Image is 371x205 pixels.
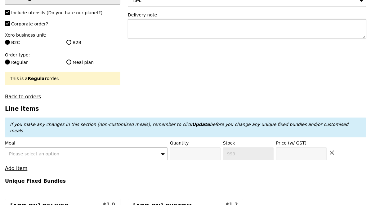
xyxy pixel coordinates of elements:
[10,75,115,82] div: This is a order.
[5,32,120,38] label: Xero business unit:
[5,105,366,112] h3: Line items
[9,151,59,156] span: Please select an option
[192,122,210,127] b: Update
[5,178,366,184] h4: Unique Fixed Bundles
[5,94,41,100] a: Back to orders
[5,165,27,171] a: Add item
[5,21,10,26] input: Corporate order?
[5,52,120,58] label: Order type:
[66,59,120,65] label: Meal plan
[11,10,102,15] span: Include utensils (Do you hate our planet?)
[66,40,71,45] input: B2B
[5,59,59,65] label: Regular
[5,40,10,45] input: B2C
[5,39,59,46] label: B2C
[276,140,327,146] label: Price (w/ GST)
[28,76,47,81] b: Regular
[5,10,10,15] input: Include utensils (Do you hate our planet?)
[128,12,366,18] label: Delivery note
[170,140,221,146] label: Quantity
[11,21,48,26] span: Corporate order?
[66,60,71,65] input: Meal plan
[223,140,274,146] label: Stock
[5,140,168,146] label: Meal
[5,60,10,65] input: Regular
[66,39,120,46] label: B2B
[10,122,348,133] em: If you make any changes in this section (non-customised meals), remember to click before you chan...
